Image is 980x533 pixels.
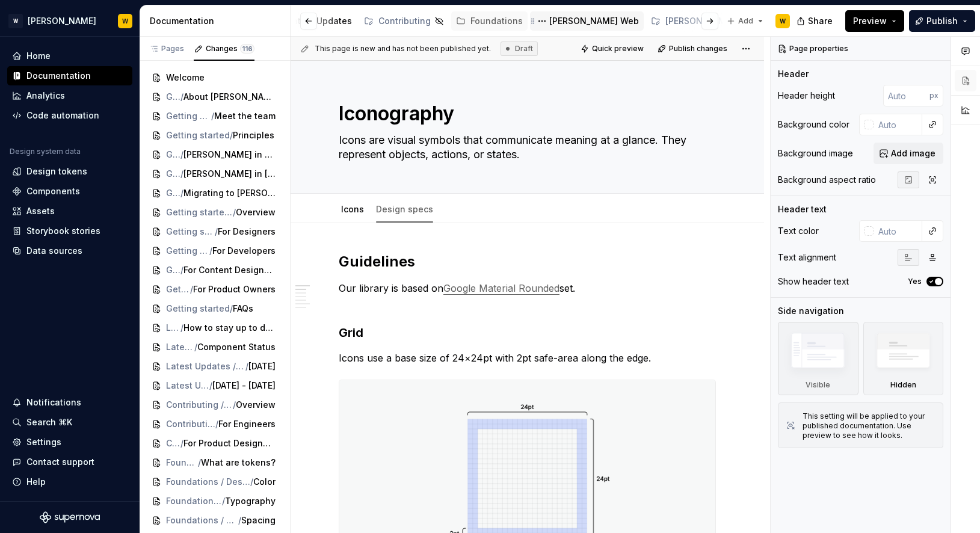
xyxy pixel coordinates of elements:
[201,457,276,469] span: What are tokens?
[194,341,197,353] span: /
[470,15,523,27] div: Foundations
[183,149,276,161] span: [PERSON_NAME] in Code
[180,437,183,449] span: /
[147,318,283,337] a: Latest Updates/How to stay up to date
[654,40,733,57] button: Publish changes
[166,303,230,315] span: Getting started
[371,196,438,221] div: Design specs
[180,322,183,334] span: /
[778,251,836,263] div: Text alignment
[233,303,253,315] span: FAQs
[166,437,180,449] span: Contributing / Contributing
[180,168,183,180] span: /
[166,341,194,353] span: Latest Updates
[166,264,180,276] span: Getting started / Accessibility
[253,476,276,488] span: Color
[245,360,248,372] span: /
[339,351,716,365] p: Icons use a base size of 24×24pt with 2pt safe-area along the edge.
[166,380,209,392] span: Latest Updates / Monthly Updates
[166,476,250,488] span: Foundations / Design tokens
[926,15,958,27] span: Publish
[166,457,198,469] span: Foundations / Design tokens
[122,16,128,26] div: W
[198,457,201,469] span: /
[236,206,276,218] span: Overview
[233,206,236,218] span: /
[315,44,491,54] span: This page is new and has not been published yet.
[929,91,938,100] p: px
[166,226,215,238] span: Getting started / Accessibility
[150,15,285,27] div: Documentation
[218,418,276,430] span: For Engineers
[853,15,887,27] span: Preview
[147,453,283,472] a: Foundations / Design tokens/What are tokens?
[147,87,283,106] a: Getting started/About [PERSON_NAME]
[147,337,283,357] a: Latest Updates/Component Status
[238,514,241,526] span: /
[7,452,132,472] button: Contact support
[26,456,94,468] div: Contact support
[166,495,222,507] span: Foundations / Design tokens
[180,149,183,161] span: /
[7,86,132,105] a: Analytics
[113,9,536,33] div: Page tree
[778,90,835,102] div: Header height
[669,44,727,54] span: Publish changes
[147,357,283,376] a: Latest Updates / Monthly Updates/[DATE]
[451,11,528,31] a: Foundations
[778,276,849,288] div: Show header text
[7,413,132,432] button: Search ⌘K
[40,511,100,523] svg: Supernova Logo
[147,491,283,511] a: Foundations / Design tokens/Typography
[336,99,713,128] textarea: Iconography
[26,416,72,428] div: Search ⌘K
[778,174,876,186] div: Background aspect ratio
[341,204,364,214] a: Icons
[845,10,904,32] button: Preview
[7,221,132,241] a: Storybook stories
[26,90,65,102] div: Analytics
[26,476,46,488] div: Help
[26,109,99,122] div: Code automation
[230,129,233,141] span: /
[2,8,137,34] button: W[PERSON_NAME]W
[778,119,849,131] div: Background color
[7,162,132,181] a: Design tokens
[738,16,753,26] span: Add
[147,434,283,453] a: Contributing / Contributing/For Product Designers
[7,66,132,85] a: Documentation
[530,11,644,31] a: [PERSON_NAME] Web
[890,380,916,390] div: Hidden
[180,91,183,103] span: /
[214,110,276,122] span: Meet the team
[515,44,533,54] span: Draft
[222,495,225,507] span: /
[180,264,183,276] span: /
[359,11,449,31] a: Contributing
[780,16,786,26] div: W
[376,204,433,214] a: Design specs
[7,393,132,412] button: Notifications
[723,13,768,29] button: Add
[778,225,819,237] div: Text color
[230,303,233,315] span: /
[147,164,283,183] a: Getting started/[PERSON_NAME] in [GEOGRAPHIC_DATA]
[7,472,132,491] button: Help
[166,91,180,103] span: Getting started
[166,110,211,122] span: Getting started
[166,206,233,218] span: Getting started / Accessibility
[778,305,844,317] div: Side navigation
[778,68,809,80] div: Header
[577,40,649,57] button: Quick preview
[147,299,283,318] a: Getting started/FAQs
[7,202,132,221] a: Assets
[808,15,833,27] span: Share
[147,203,283,222] a: Getting started / Accessibility/Overview
[183,437,276,449] span: For Product Designers
[166,322,180,334] span: Latest Updates
[166,399,233,411] span: Contributing / Contributing
[212,245,276,257] span: For Developers
[166,72,205,84] span: Welcome
[225,495,276,507] span: Typography
[166,283,190,295] span: Getting started / Accessibility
